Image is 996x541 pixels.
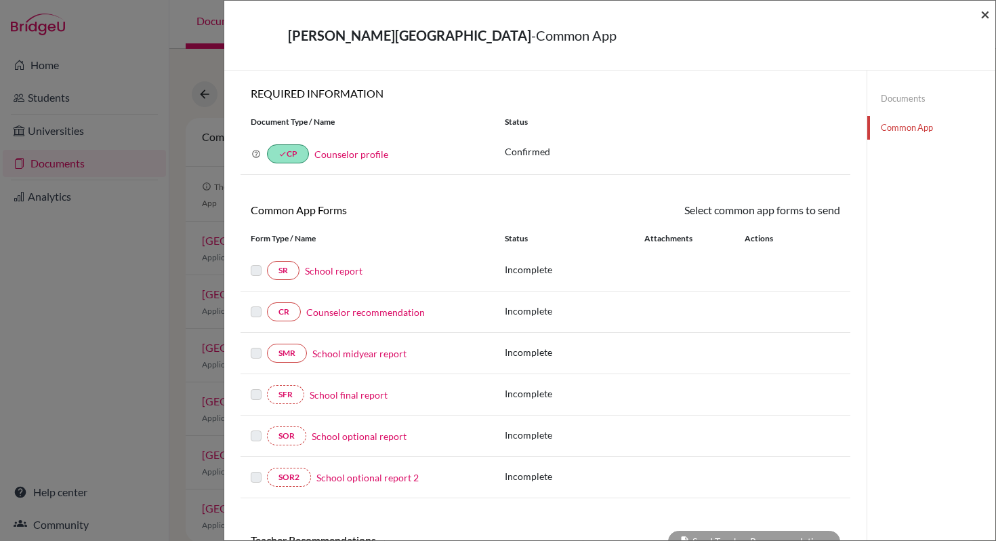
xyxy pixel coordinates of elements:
a: Documents [867,87,995,111]
a: School optional report [312,429,407,443]
a: CR [267,302,301,321]
a: School report [305,264,362,278]
p: Confirmed [505,144,840,159]
div: Select common app forms to send [545,202,850,218]
button: Close [980,6,990,22]
div: Actions [728,233,812,245]
strong: [PERSON_NAME][GEOGRAPHIC_DATA] [288,27,531,43]
a: SOR2 [267,468,311,487]
p: Incomplete [505,386,644,401]
a: SR [267,261,299,280]
a: SFR [267,385,304,404]
a: School midyear report [312,346,407,361]
a: SOR [267,426,306,445]
i: done [278,150,287,158]
a: School optional report 2 [316,470,419,485]
h6: Common App Forms [241,203,545,216]
div: Form Type / Name [241,233,495,245]
a: Counselor recommendation [306,305,425,319]
span: - Common App [531,27,617,43]
span: × [980,4,990,24]
a: SMR [267,344,307,363]
a: Counselor profile [314,148,388,160]
div: Attachments [644,233,728,245]
p: Incomplete [505,304,644,318]
p: Incomplete [505,428,644,442]
a: Common App [867,116,995,140]
div: Document Type / Name [241,116,495,128]
p: Incomplete [505,262,644,277]
a: doneCP [267,144,309,163]
p: Incomplete [505,469,644,483]
a: School final report [310,388,388,402]
h6: REQUIRED INFORMATION [241,87,850,100]
div: Status [505,233,644,245]
div: Status [495,116,850,128]
p: Incomplete [505,345,644,359]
